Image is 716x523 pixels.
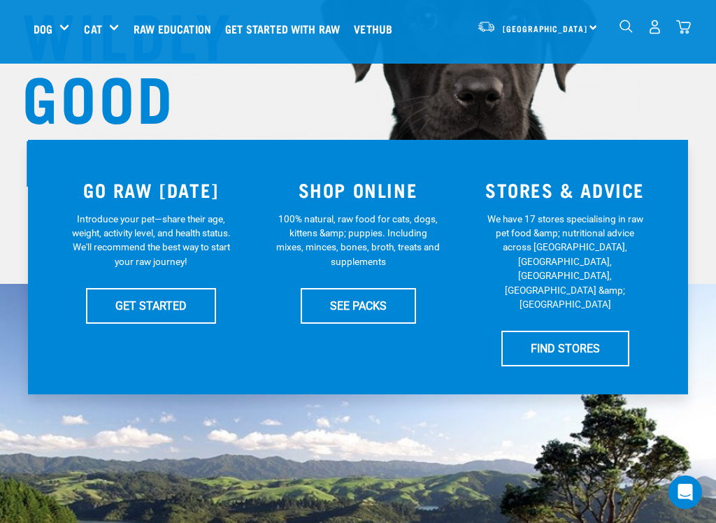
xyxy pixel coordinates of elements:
h1: WILDLY GOOD NUTRITION [22,1,302,189]
h3: GO RAW [DATE] [56,179,246,201]
h3: SHOP ONLINE [263,179,453,201]
img: user.png [647,20,662,34]
a: Cat [84,20,101,37]
a: GET STARTED [86,288,216,323]
p: Introduce your pet—share their age, weight, activity level, and health status. We'll recommend th... [69,212,234,269]
a: FIND STORES [501,331,629,366]
a: Raw Education [130,1,222,57]
p: 100% natural, raw food for cats, dogs, kittens &amp; puppies. Including mixes, minces, bones, bro... [276,212,441,269]
img: home-icon-1@2x.png [620,20,633,33]
span: [GEOGRAPHIC_DATA] [503,26,587,31]
h3: STORES & ADVICE [470,179,660,201]
a: SEE PACKS [301,288,416,323]
a: Dog [34,20,52,37]
p: We have 17 stores specialising in raw pet food &amp; nutritional advice across [GEOGRAPHIC_DATA],... [483,212,647,312]
img: home-icon@2x.png [676,20,691,34]
a: Get started with Raw [222,1,350,57]
div: Open Intercom Messenger [668,475,702,509]
img: van-moving.png [477,20,496,33]
a: Vethub [350,1,403,57]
